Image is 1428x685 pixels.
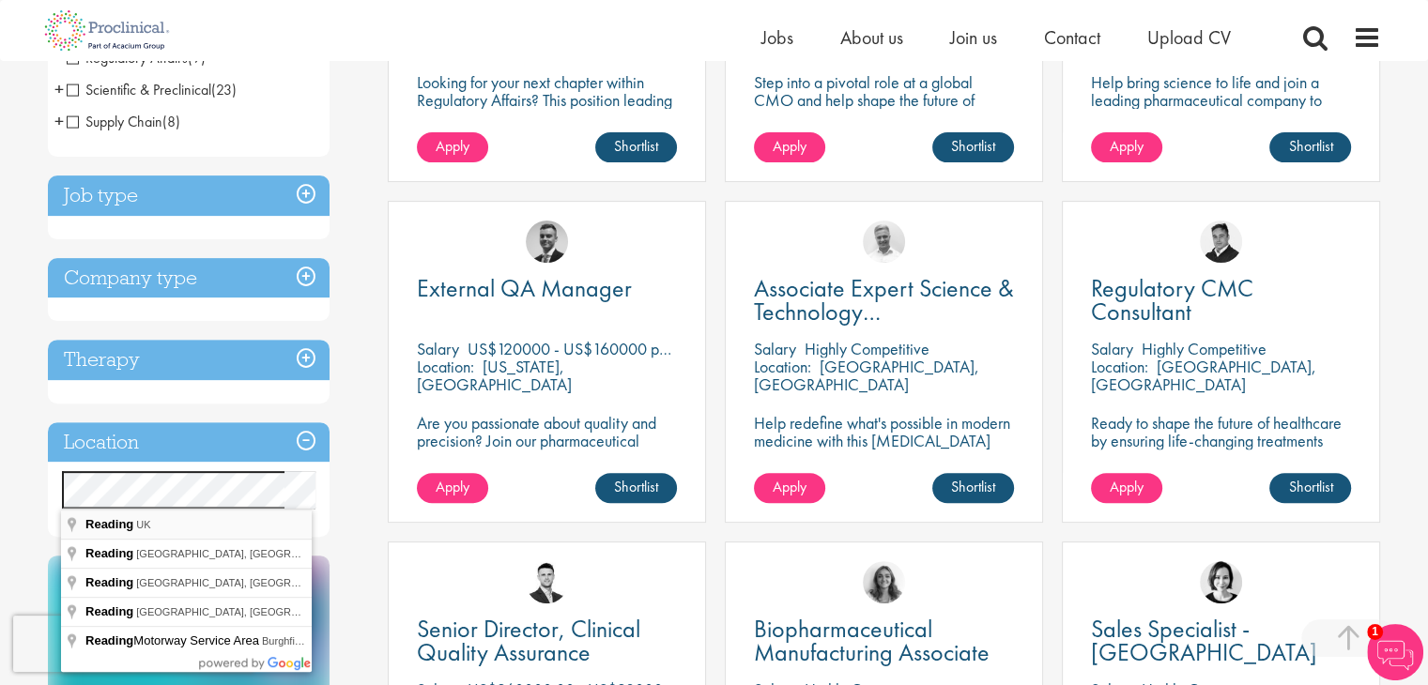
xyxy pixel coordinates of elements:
span: + [54,75,64,103]
img: Alex Bill [526,221,568,263]
p: Are you passionate about quality and precision? Join our pharmaceutical client and help ensure to... [417,414,677,503]
span: Apply [773,477,806,496]
span: (23) [211,80,237,99]
span: Salary [754,338,796,359]
span: Reading [85,633,133,647]
a: About us [840,25,903,50]
h3: Job type [48,175,330,216]
span: Burghfield, [GEOGRAPHIC_DATA], [GEOGRAPHIC_DATA] [262,635,535,647]
span: Reading [85,546,133,560]
a: Shortlist [595,473,677,503]
p: Highly Competitive [805,338,929,359]
p: US$120000 - US$160000 per annum [468,338,718,359]
span: [GEOGRAPHIC_DATA], [GEOGRAPHIC_DATA] [136,577,357,588]
a: Shortlist [932,132,1014,162]
span: Supply Chain [67,112,180,131]
p: Step into a pivotal role at a global CMO and help shape the future of healthcare manufacturing. [754,73,1014,127]
a: Associate Expert Science & Technology ([MEDICAL_DATA]) [754,277,1014,324]
h3: Company type [48,258,330,298]
p: Highly Competitive [1142,338,1267,359]
span: Apply [436,136,469,156]
a: Shortlist [932,473,1014,503]
a: Regulatory CMC Consultant [1091,277,1351,324]
img: Peter Duvall [1200,221,1242,263]
iframe: reCAPTCHA [13,616,253,672]
p: [GEOGRAPHIC_DATA], [GEOGRAPHIC_DATA] [1091,356,1316,395]
p: Looking for your next chapter within Regulatory Affairs? This position leading projects and worki... [417,73,677,145]
span: Location: [754,356,811,377]
span: [GEOGRAPHIC_DATA], [GEOGRAPHIC_DATA] [136,548,357,559]
a: Apply [1091,473,1162,503]
img: Joshua Godden [526,561,568,603]
span: Location: [417,356,474,377]
a: Apply [417,473,488,503]
span: Apply [436,477,469,496]
span: Associate Expert Science & Technology ([MEDICAL_DATA]) [754,272,1014,351]
span: [GEOGRAPHIC_DATA], [GEOGRAPHIC_DATA] [136,606,357,617]
span: Salary [1091,338,1133,359]
h3: Location [48,422,330,463]
span: Regulatory CMC Consultant [1091,272,1253,327]
img: Nic Choa [1200,561,1242,603]
span: Reading [85,604,133,618]
span: Motorway Service Area [85,633,262,647]
a: External QA Manager [417,277,677,300]
a: Jobs [761,25,793,50]
a: Shortlist [1269,132,1351,162]
span: UK [136,519,150,530]
a: Apply [417,132,488,162]
a: Upload CV [1147,25,1231,50]
span: (8) [162,112,180,131]
a: Apply [754,132,825,162]
a: Senior Director, Clinical Quality Assurance [417,617,677,664]
span: Apply [1110,477,1144,496]
a: Apply [754,473,825,503]
a: Sales Specialist - [GEOGRAPHIC_DATA] [1091,617,1351,664]
p: Ready to shape the future of healthcare by ensuring life-changing treatments meet global regulato... [1091,414,1351,521]
a: Biopharmaceutical Manufacturing Associate [754,617,1014,664]
span: Salary [417,338,459,359]
span: 1 [1367,624,1383,640]
a: Contact [1044,25,1100,50]
p: Help redefine what's possible in modern medicine with this [MEDICAL_DATA] Associate Expert Scienc... [754,414,1014,467]
span: Reading [85,517,133,531]
p: Help bring science to life and join a leading pharmaceutical company to play a key role in delive... [1091,73,1351,162]
img: Jackie Cerchio [863,561,905,603]
span: Reading [85,575,133,589]
span: Apply [1110,136,1144,156]
img: Chatbot [1367,624,1423,680]
a: Shortlist [1269,473,1351,503]
span: Scientific & Preclinical [67,80,237,99]
span: Location: [1091,356,1148,377]
span: Senior Director, Clinical Quality Assurance [417,613,640,668]
p: [GEOGRAPHIC_DATA], [GEOGRAPHIC_DATA] [754,356,979,395]
span: Apply [773,136,806,156]
img: Joshua Bye [863,221,905,263]
span: Biopharmaceutical Manufacturing Associate [754,613,990,668]
span: External QA Manager [417,272,632,304]
span: + [54,107,64,135]
span: Sales Specialist - [GEOGRAPHIC_DATA] [1091,613,1317,668]
h3: Therapy [48,340,330,380]
span: Supply Chain [67,112,162,131]
a: Join us [950,25,997,50]
a: Apply [1091,132,1162,162]
p: [US_STATE], [GEOGRAPHIC_DATA] [417,356,572,395]
span: Scientific & Preclinical [67,80,211,99]
a: Shortlist [595,132,677,162]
